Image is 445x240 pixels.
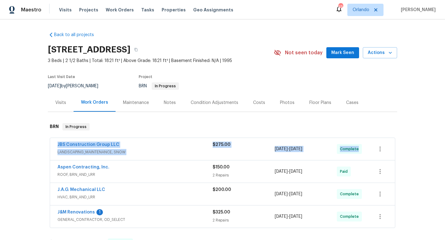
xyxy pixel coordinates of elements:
a: Aspen Contracting, Inc. [57,165,109,169]
span: Complete [340,191,361,197]
span: Not seen today [285,50,323,56]
button: Copy Address [130,44,142,55]
span: [DATE] [289,214,302,219]
h6: BRN [50,123,59,130]
div: by [PERSON_NAME] [48,82,106,90]
span: [DATE] [275,192,288,196]
span: In Progress [152,84,178,88]
div: Visits [55,100,66,106]
span: Geo Assignments [193,7,233,13]
a: J.A.G. Mechanical LLC [57,188,105,192]
h2: [STREET_ADDRESS] [48,47,130,53]
span: Actions [368,49,392,57]
a: JBS Construction Group LLC [57,143,119,147]
span: [DATE] [289,147,302,151]
span: Tasks [141,8,154,12]
div: 2 Repairs [213,217,275,223]
div: Maintenance [123,100,149,106]
span: [DATE] [289,192,302,196]
span: Work Orders [106,7,134,13]
span: $150.00 [213,165,230,169]
div: Cases [346,100,358,106]
span: - [275,146,302,152]
button: Mark Seen [326,47,359,59]
span: $325.00 [213,210,230,214]
span: Visits [59,7,72,13]
span: Orlando [353,7,369,13]
span: 3 Beds | 2 1/2 Baths | Total: 1821 ft² | Above Grade: 1821 ft² | Basement Finished: N/A | 1995 [48,58,274,64]
span: Projects [79,7,98,13]
span: $275.00 [213,143,231,147]
span: ROOF, BRN_AND_LRR [57,172,213,178]
span: Mark Seen [331,49,354,57]
div: 45 [338,4,343,10]
span: - [275,168,302,175]
span: LANDSCAPING_MAINTENANCE, SNOW [57,149,213,155]
span: Paid [340,168,350,175]
span: BRN [139,84,179,88]
div: 2 Repairs [213,172,275,178]
span: [DATE] [275,169,288,174]
span: HVAC, BRN_AND_LRR [57,194,213,200]
span: In Progress [63,124,89,130]
div: Costs [253,100,265,106]
span: [DATE] [289,169,302,174]
div: Work Orders [81,99,108,106]
button: Actions [363,47,397,59]
span: Last Visit Date [48,75,75,79]
span: Complete [340,213,361,220]
a: Back to all projects [48,32,107,38]
a: J&M Renovations [57,210,95,214]
span: - [275,213,302,220]
div: 1 [96,209,103,215]
span: Maestro [21,7,41,13]
div: Condition Adjustments [191,100,238,106]
span: Properties [162,7,186,13]
span: - [275,191,302,197]
span: Complete [340,146,361,152]
div: Floor Plans [309,100,331,106]
div: Notes [164,100,176,106]
span: GENERAL_CONTRACTOR, OD_SELECT [57,217,213,223]
span: Project [139,75,152,79]
span: $200.00 [213,188,231,192]
span: [DATE] [275,214,288,219]
div: BRN In Progress [48,117,397,137]
div: Photos [280,100,295,106]
span: [DATE] [275,147,288,151]
span: [PERSON_NAME] [398,7,436,13]
span: [DATE] [48,84,61,88]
